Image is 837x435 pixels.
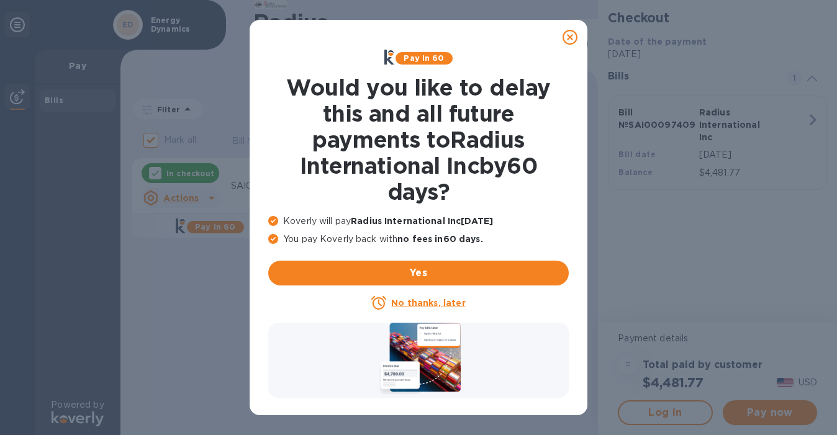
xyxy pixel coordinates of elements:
p: Koverly will pay [268,215,569,228]
u: No thanks, later [391,298,465,308]
b: Radius International Inc [DATE] [351,216,493,226]
button: Yes [268,261,569,285]
b: Pay in 60 [404,53,444,63]
b: no fees in 60 days . [397,234,482,244]
h1: Would you like to delay this and all future payments to Radius International Inc by 60 days ? [268,74,569,205]
p: You pay Koverly back with [268,233,569,246]
span: Yes [278,266,559,280]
